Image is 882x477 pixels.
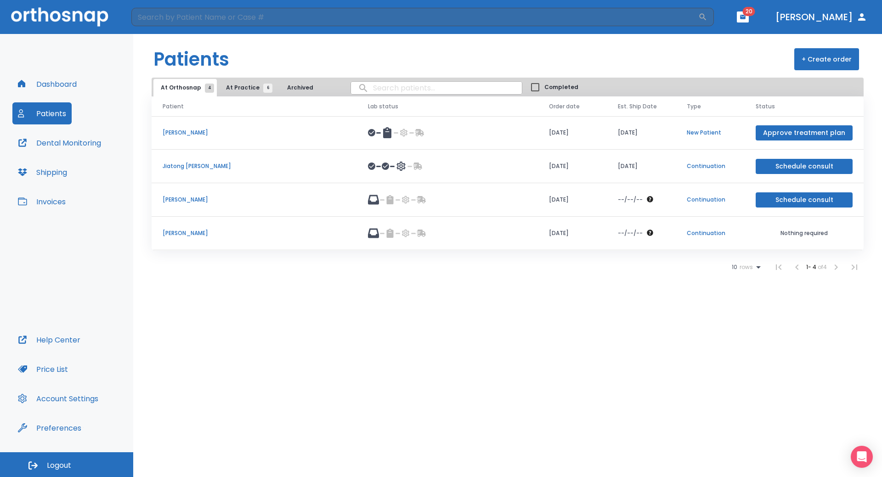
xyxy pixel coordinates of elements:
span: Lab status [368,102,398,111]
p: [PERSON_NAME] [163,229,346,237]
p: New Patient [687,129,734,137]
div: tabs [153,79,325,96]
td: [DATE] [607,150,676,183]
p: Continuation [687,162,734,170]
span: Type [687,102,701,111]
img: Orthosnap [11,7,108,26]
p: --/--/-- [618,229,643,237]
span: Order date [549,102,580,111]
div: Tooltip anchor [79,424,88,432]
span: Status [756,102,775,111]
button: Schedule consult [756,192,853,208]
td: [DATE] [607,116,676,150]
span: rows [737,264,753,270]
td: [DATE] [538,116,607,150]
p: Continuation [687,229,734,237]
p: [PERSON_NAME] [163,196,346,204]
td: [DATE] [538,217,607,250]
button: Preferences [12,417,87,439]
button: Price List [12,358,73,380]
button: Patients [12,102,72,124]
p: Jiatong [PERSON_NAME] [163,162,346,170]
span: At Practice [226,84,268,92]
button: Invoices [12,191,71,213]
input: search [351,79,522,97]
span: 1 - 4 [806,263,818,271]
button: Archived [277,79,323,96]
td: [DATE] [538,183,607,217]
span: Logout [47,460,71,471]
span: 4 [205,84,214,93]
button: Dashboard [12,73,82,95]
div: Open Intercom Messenger [851,446,873,468]
button: Shipping [12,161,73,183]
button: [PERSON_NAME] [772,9,871,25]
button: Account Settings [12,387,104,410]
span: Est. Ship Date [618,102,657,111]
span: At Orthosnap [161,84,209,92]
button: Schedule consult [756,159,853,174]
button: Approve treatment plan [756,125,853,140]
p: Continuation [687,196,734,204]
div: The date will be available after approving treatment plan [618,229,665,237]
input: Search by Patient Name or Case # [131,8,698,26]
span: Patient [163,102,184,111]
button: Help Center [12,329,86,351]
p: --/--/-- [618,196,643,204]
button: Dental Monitoring [12,132,107,154]
h1: Patients [153,45,229,73]
p: Nothing required [756,229,853,237]
td: [DATE] [538,150,607,183]
p: [PERSON_NAME] [163,129,346,137]
button: + Create order [794,48,859,70]
span: 10 [732,264,737,270]
span: 6 [263,84,272,93]
div: The date will be available after approving treatment plan [618,196,665,204]
span: of 4 [818,263,827,271]
span: 20 [743,7,755,16]
span: Completed [544,83,578,91]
